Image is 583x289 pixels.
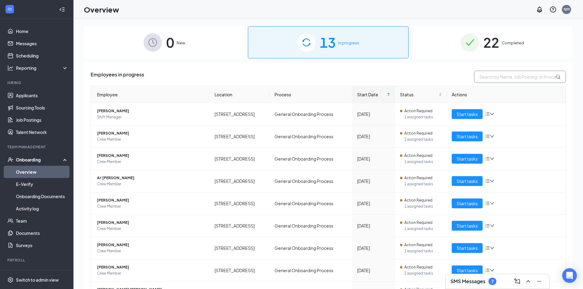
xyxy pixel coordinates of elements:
span: Status [400,91,437,98]
div: 7 [491,279,494,284]
span: Start tasks [457,155,478,162]
td: General Onboarding Process [270,237,352,259]
td: General Onboarding Process [270,103,352,125]
div: [DATE] [357,111,390,117]
span: Action Required [404,242,432,248]
span: 22 [483,32,499,53]
td: General Onboarding Process [270,215,352,237]
span: 2 assigned tasks [404,270,442,276]
span: Start tasks [457,267,478,274]
a: Home [16,25,68,37]
span: down [490,112,494,116]
div: Onboarding [16,157,63,163]
span: In progress [338,40,359,46]
span: Action Required [404,130,432,136]
span: [PERSON_NAME] [97,153,205,159]
td: General Onboarding Process [270,148,352,170]
span: Crew Member [97,270,205,276]
a: Job Postings [16,114,68,126]
span: New [177,40,185,46]
span: bars [485,246,490,250]
td: [STREET_ADDRESS] [210,192,270,215]
td: [STREET_ADDRESS] [210,148,270,170]
a: Surveys [16,239,68,251]
span: bars [485,268,490,273]
span: Crew Member [97,248,205,254]
span: down [490,134,494,139]
th: Employee [91,86,210,103]
span: Start tasks [457,245,478,251]
span: Start Date [357,91,386,98]
button: Start tasks [452,154,483,164]
a: Documents [16,227,68,239]
a: Talent Network [16,126,68,138]
button: Start tasks [452,198,483,208]
span: 1 assigned tasks [404,248,442,254]
button: Start tasks [452,243,483,253]
svg: Settings [7,277,13,283]
span: [PERSON_NAME] [97,197,205,203]
a: Team [16,215,68,227]
button: Start tasks [452,265,483,275]
span: Action Required [404,197,432,203]
span: Employees in progress [91,71,144,83]
svg: UserCheck [7,157,13,163]
span: bars [485,156,490,161]
button: Start tasks [452,132,483,141]
svg: Collapse [59,6,65,13]
span: bars [485,179,490,183]
a: Applicants [16,89,68,102]
th: Location [210,86,270,103]
a: Overview [16,166,68,178]
span: down [490,179,494,183]
span: Action Required [404,264,432,270]
svg: WorkstreamLogo [7,6,13,12]
button: Start tasks [452,221,483,231]
td: General Onboarding Process [270,192,352,215]
button: Start tasks [452,109,483,119]
div: [DATE] [357,267,390,274]
span: bars [485,201,490,206]
svg: ChevronUp [525,278,532,285]
span: Crew Member [97,159,205,165]
a: E-Verify [16,178,68,190]
div: [DATE] [357,133,390,140]
div: NM [564,7,570,12]
td: General Onboarding Process [270,259,352,282]
div: Team Management [7,144,67,150]
a: Onboarding Documents [16,190,68,202]
td: General Onboarding Process [270,125,352,148]
span: Ar'[PERSON_NAME] [97,175,205,181]
svg: Analysis [7,65,13,71]
span: Action Required [404,108,432,114]
td: [STREET_ADDRESS] [210,237,270,259]
svg: QuestionInfo [549,6,557,13]
span: down [490,201,494,206]
th: Process [270,86,352,103]
span: Crew Member [97,226,205,232]
div: [DATE] [357,155,390,162]
td: [STREET_ADDRESS] [210,259,270,282]
span: bars [485,134,490,139]
a: Activity log [16,202,68,215]
span: 13 [320,32,336,53]
button: ComposeMessage [512,276,522,286]
span: 1 assigned tasks [404,203,442,209]
span: [PERSON_NAME] [97,220,205,226]
span: 1 assigned tasks [404,114,442,120]
span: [PERSON_NAME] [97,108,205,114]
td: [STREET_ADDRESS] [210,103,270,125]
span: 1 assigned tasks [404,226,442,232]
span: down [490,268,494,272]
span: Start tasks [457,222,478,229]
a: Sourcing Tools [16,102,68,114]
th: Actions [447,86,566,103]
span: Start tasks [457,200,478,207]
span: Start tasks [457,178,478,184]
div: [DATE] [357,200,390,207]
div: Switch to admin view [16,277,59,283]
svg: Minimize [536,278,543,285]
input: Search by Name, Job Posting, or Process [474,71,566,83]
div: [DATE] [357,222,390,229]
span: 1 assigned tasks [404,181,442,187]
